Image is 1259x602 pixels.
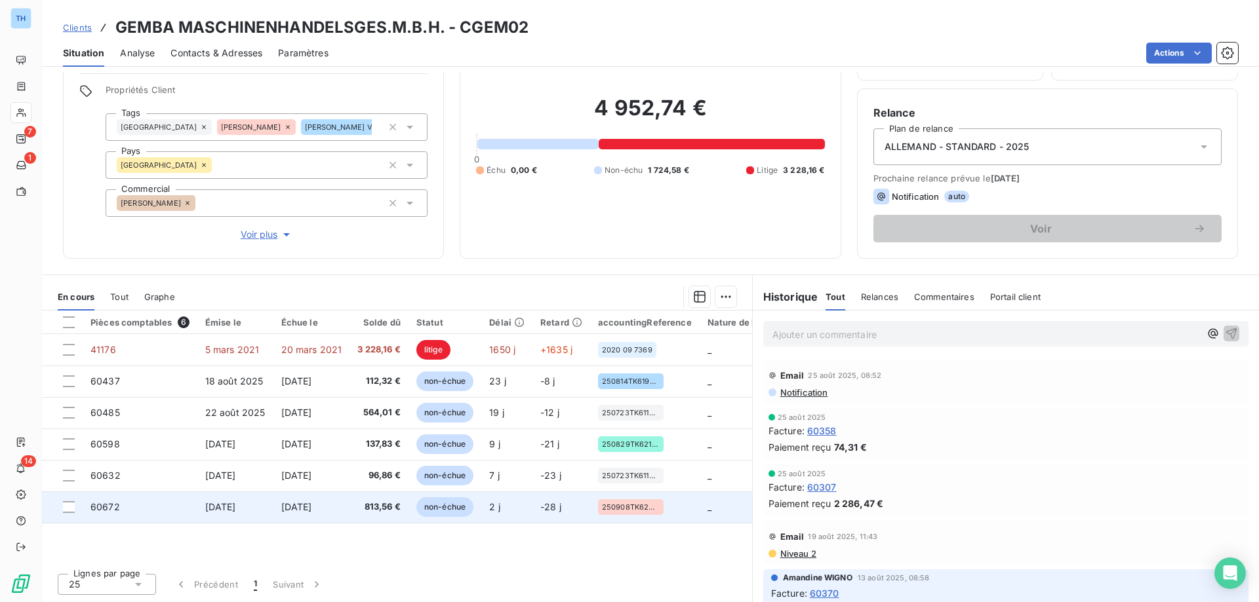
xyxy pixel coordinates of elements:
span: Amandine WIGNO [783,572,852,584]
span: 41176 [90,344,116,355]
span: 14 [21,455,36,467]
span: 1 [254,578,257,591]
span: non-échue [416,466,473,485]
span: 2 286,47 € [834,497,884,510]
span: 60307 [807,480,837,494]
span: Notification [892,191,940,202]
span: 60598 [90,438,120,449]
span: 0,00 € [511,164,537,176]
span: Facture : [769,480,805,494]
h2: 4 952,74 € [476,95,824,134]
img: Logo LeanPay [10,573,31,594]
span: 60672 [90,501,120,512]
span: 19 j [489,407,504,418]
span: 60632 [90,470,121,481]
span: 1 [24,152,36,164]
h3: GEMBA MASCHINENHANDELSGES.M.B.H. - CGEM02 [115,16,529,39]
span: Niveau 2 [779,548,816,559]
span: [DATE] [205,470,236,481]
span: Contacts & Adresses [170,47,262,60]
span: Analyse [120,47,155,60]
span: 25 août 2025 [778,470,826,478]
span: Non-échu [605,164,643,176]
span: Clients [63,22,92,33]
div: Échue le [281,317,342,328]
div: Délai [489,317,525,328]
span: 3 228,16 € [357,343,401,356]
span: [GEOGRAPHIC_DATA] [121,161,197,169]
span: 19 août 2025, 11:43 [808,533,877,540]
span: 25 août 2025, 08:52 [808,371,881,379]
button: Suivant [265,571,331,598]
h6: Relance [873,105,1222,121]
span: 7 [24,126,36,138]
span: [DATE] [281,407,312,418]
span: 564,01 € [357,406,401,419]
span: auto [944,191,969,202]
span: Email [780,370,805,381]
span: Notification [779,387,828,398]
span: 250908TK62262AW [602,503,660,511]
span: _ [708,375,711,386]
span: [DATE] [205,438,236,449]
span: Paramètres [278,47,329,60]
span: Prochaine relance prévue le [873,173,1222,183]
div: Open Intercom Messenger [1214,557,1246,589]
span: ALLEMAND - STANDARD - 2025 [885,140,1029,153]
span: Facture : [771,586,807,600]
span: 25 [69,578,80,591]
span: 60358 [807,424,837,438]
span: Paiement reçu [769,497,831,510]
div: TH [10,8,31,29]
span: _ [708,501,711,512]
span: En cours [58,292,94,302]
button: Voir [873,215,1222,242]
span: [PERSON_NAME] [221,123,281,131]
span: 9 j [489,438,500,449]
span: non-échue [416,403,473,423]
span: _ [708,470,711,481]
span: non-échue [416,371,473,391]
span: 60437 [90,375,120,386]
span: +1635 j [540,344,572,355]
span: 137,83 € [357,438,401,451]
span: [DATE] [205,501,236,512]
span: Commentaires [914,292,974,302]
h6: Historique [753,289,818,305]
span: 0 [474,154,479,164]
span: 6 [178,316,190,328]
span: [GEOGRAPHIC_DATA] [121,123,197,131]
span: 20 mars 2021 [281,344,342,355]
div: Statut [416,317,473,328]
a: Clients [63,21,92,34]
span: 22 août 2025 [205,407,266,418]
span: 5 mars 2021 [205,344,260,355]
span: -21 j [540,438,559,449]
span: 250829TK62103AW [602,440,660,448]
span: Tout [826,292,845,302]
span: Facture : [769,424,805,438]
span: litige [416,340,450,360]
span: 25 août 2025 [778,413,826,421]
span: 18 août 2025 [205,375,264,386]
input: Ajouter une valeur [195,197,206,209]
span: 813,56 € [357,500,401,514]
span: Échu [487,164,506,176]
span: [DATE] [991,173,1020,183]
span: -8 j [540,375,555,386]
input: Ajouter une valeur [372,121,382,133]
span: 74,31 € [834,440,867,454]
span: non-échue [416,434,473,454]
span: [DATE] [281,501,312,512]
span: 13 août 2025, 08:58 [858,574,930,582]
span: 2020 09 7369 [602,346,652,354]
div: Émise le [205,317,266,328]
span: [DATE] [281,470,312,481]
span: Graphe [144,292,175,302]
span: 250814TK61956AW [602,377,660,385]
span: 250723TK61168NG [602,472,660,480]
span: -28 j [540,501,561,512]
div: Solde dû [357,317,401,328]
span: [PERSON_NAME] [121,199,181,207]
button: Actions [1146,43,1212,64]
